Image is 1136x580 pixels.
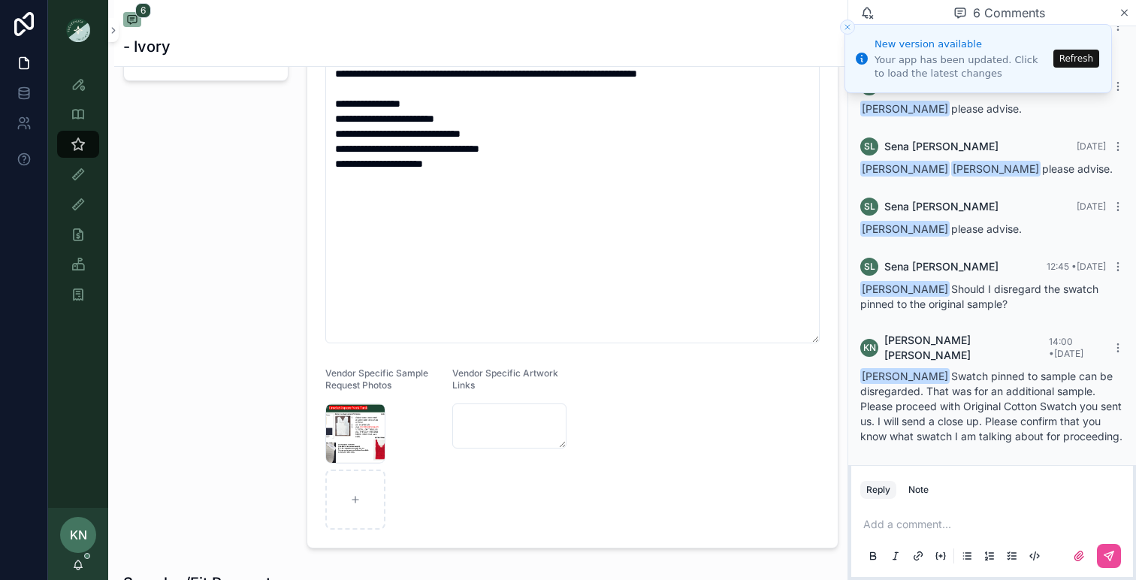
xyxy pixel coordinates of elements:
span: [DATE] [1077,201,1106,212]
span: KN [70,526,87,544]
span: [PERSON_NAME] [860,368,950,384]
span: please advise. [860,102,1022,115]
div: Your app has been updated. Click to load the latest changes [875,53,1049,80]
button: Reply [860,481,896,499]
span: [PERSON_NAME] [860,161,950,177]
span: 14:00 • [DATE] [1049,336,1083,359]
span: KN [863,342,876,354]
span: Sena [PERSON_NAME] [884,259,999,274]
span: Vendor Specific Sample Request Photos [325,367,428,391]
button: Refresh [1053,50,1099,68]
span: Sena [PERSON_NAME] [884,139,999,154]
span: [PERSON_NAME] [860,221,950,237]
img: App logo [66,18,90,42]
span: Sena [PERSON_NAME] [884,199,999,214]
span: 6 [135,3,151,18]
div: Note [908,484,929,496]
span: [PERSON_NAME] [860,281,950,297]
h1: - Ivory [123,36,171,57]
span: 12:45 • [DATE] [1047,261,1106,272]
span: Should I disregard the swatch pinned to the original sample? [860,282,1098,310]
button: 6 [123,12,141,30]
span: SL [864,201,875,213]
span: SL [864,140,875,153]
span: 6 Comments [973,4,1045,22]
span: [PERSON_NAME] [860,101,950,116]
button: Note [902,481,935,499]
span: Swatch pinned to sample can be disregarded. That was for an additional sample. Please proceed wit... [860,370,1122,443]
span: SL [864,261,875,273]
span: please advise. [860,222,1022,235]
span: Vendor Specific Artwork Links [452,367,558,391]
span: [PERSON_NAME] [951,161,1041,177]
span: [DATE] [1077,140,1106,152]
div: New version available [875,37,1049,52]
span: please advise. [860,162,1113,175]
span: [PERSON_NAME] [PERSON_NAME] [884,333,1049,363]
div: scrollable content [48,60,108,328]
button: Close toast [840,20,855,35]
